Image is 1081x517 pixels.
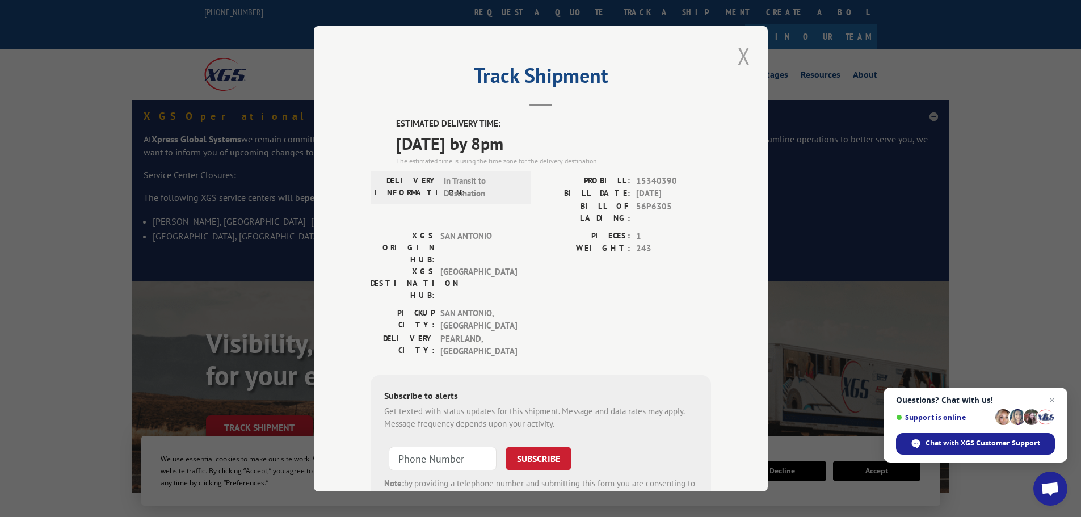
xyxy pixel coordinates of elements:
[896,433,1055,455] span: Chat with XGS Customer Support
[541,200,630,224] label: BILL OF LADING:
[440,265,517,301] span: [GEOGRAPHIC_DATA]
[636,229,711,242] span: 1
[371,265,435,301] label: XGS DESTINATION HUB:
[896,396,1055,405] span: Questions? Chat with us!
[384,388,697,405] div: Subscribe to alerts
[636,242,711,255] span: 243
[440,332,517,358] span: PEARLAND , [GEOGRAPHIC_DATA]
[396,117,711,131] label: ESTIMATED DELIVERY TIME:
[371,229,435,265] label: XGS ORIGIN HUB:
[926,438,1040,448] span: Chat with XGS Customer Support
[636,187,711,200] span: [DATE]
[444,174,520,200] span: In Transit to Destination
[541,242,630,255] label: WEIGHT:
[384,477,404,488] strong: Note:
[440,229,517,265] span: SAN ANTONIO
[374,174,438,200] label: DELIVERY INFORMATION:
[506,446,571,470] button: SUBSCRIBE
[371,68,711,89] h2: Track Shipment
[636,174,711,187] span: 15340390
[734,40,754,72] button: Close modal
[389,446,497,470] input: Phone Number
[1033,472,1067,506] a: Open chat
[371,332,435,358] label: DELIVERY CITY:
[636,200,711,224] span: 56P6305
[396,155,711,166] div: The estimated time is using the time zone for the delivery destination.
[541,229,630,242] label: PIECES:
[371,306,435,332] label: PICKUP CITY:
[541,187,630,200] label: BILL DATE:
[440,306,517,332] span: SAN ANTONIO , [GEOGRAPHIC_DATA]
[384,477,697,515] div: by providing a telephone number and submitting this form you are consenting to be contacted by SM...
[896,413,991,422] span: Support is online
[396,130,711,155] span: [DATE] by 8pm
[541,174,630,187] label: PROBILL:
[384,405,697,430] div: Get texted with status updates for this shipment. Message and data rates may apply. Message frequ...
